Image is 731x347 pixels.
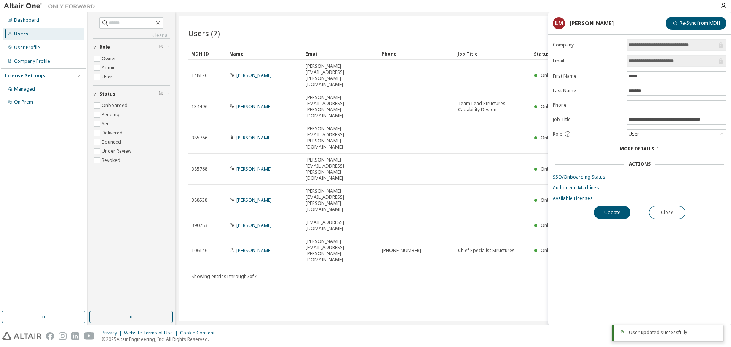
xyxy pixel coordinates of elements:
[102,147,133,156] label: Under Review
[305,48,375,60] div: Email
[192,197,207,203] span: 388538
[541,134,567,141] span: Onboarded
[594,206,630,219] button: Update
[553,174,726,180] a: SSO/Onboarding Status
[14,45,40,51] div: User Profile
[14,58,50,64] div: Company Profile
[93,86,170,102] button: Status
[629,329,717,336] div: User updated successfully
[553,88,622,94] label: Last Name
[541,166,567,172] span: Onboarded
[458,248,515,254] span: Chief Specialist Structures
[102,101,129,110] label: Onboarded
[570,20,614,26] div: [PERSON_NAME]
[188,28,220,38] span: Users (7)
[553,195,726,201] a: Available Licenses
[236,134,272,141] a: [PERSON_NAME]
[553,73,622,79] label: First Name
[191,48,223,60] div: MDH ID
[649,206,685,219] button: Close
[99,44,110,50] span: Role
[102,138,123,147] label: Bounced
[458,101,527,113] span: Team Lead Structures Capability Design
[541,197,567,203] span: Onboarded
[306,157,375,181] span: [PERSON_NAME][EMAIL_ADDRESS][PERSON_NAME][DOMAIN_NAME]
[541,103,567,110] span: Onboarded
[666,17,726,30] button: Re-Sync from MDH
[534,48,678,60] div: Status
[627,130,640,138] div: User
[102,110,121,119] label: Pending
[553,17,565,29] div: LM
[192,104,207,110] span: 134496
[306,94,375,119] span: [PERSON_NAME][EMAIL_ADDRESS][PERSON_NAME][DOMAIN_NAME]
[381,48,452,60] div: Phone
[4,2,99,10] img: Altair One
[14,31,28,37] div: Users
[306,219,375,232] span: [EMAIL_ADDRESS][DOMAIN_NAME]
[102,156,122,165] label: Revoked
[71,332,79,340] img: linkedin.svg
[541,72,567,78] span: Onboarded
[553,117,622,123] label: Job Title
[102,72,114,82] label: User
[553,131,562,137] span: Role
[192,273,257,280] span: Showing entries 1 through 7 of 7
[14,86,35,92] div: Managed
[192,222,207,229] span: 390783
[102,119,113,128] label: Sent
[620,146,654,152] span: More Details
[627,130,726,139] div: User
[306,188,375,213] span: [PERSON_NAME][EMAIL_ADDRESS][PERSON_NAME][DOMAIN_NAME]
[59,332,67,340] img: instagram.svg
[102,54,118,63] label: Owner
[236,247,272,254] a: [PERSON_NAME]
[629,161,651,167] div: Actions
[14,99,33,105] div: On Prem
[5,73,45,79] div: License Settings
[124,330,180,336] div: Website Terms of Use
[236,72,272,78] a: [PERSON_NAME]
[158,91,163,97] span: Clear filter
[99,91,115,97] span: Status
[158,44,163,50] span: Clear filter
[102,63,117,72] label: Admin
[553,185,726,191] a: Authorized Machines
[192,248,207,254] span: 106146
[382,248,421,254] span: [PHONE_NUMBER]
[93,32,170,38] a: Clear all
[14,17,39,23] div: Dashboard
[541,222,567,229] span: Onboarded
[236,197,272,203] a: [PERSON_NAME]
[192,166,207,172] span: 385768
[553,102,622,108] label: Phone
[84,332,95,340] img: youtube.svg
[192,135,207,141] span: 385766
[102,330,124,336] div: Privacy
[93,39,170,56] button: Role
[458,48,528,60] div: Job Title
[180,330,219,336] div: Cookie Consent
[236,222,272,229] a: [PERSON_NAME]
[46,332,54,340] img: facebook.svg
[553,42,622,48] label: Company
[192,72,207,78] span: 148126
[102,336,219,342] p: © 2025 Altair Engineering, Inc. All Rights Reserved.
[306,63,375,88] span: [PERSON_NAME][EMAIL_ADDRESS][PERSON_NAME][DOMAIN_NAME]
[102,128,124,138] label: Delivered
[229,48,299,60] div: Name
[306,126,375,150] span: [PERSON_NAME][EMAIL_ADDRESS][PERSON_NAME][DOMAIN_NAME]
[553,58,622,64] label: Email
[541,247,567,254] span: Onboarded
[236,103,272,110] a: [PERSON_NAME]
[236,166,272,172] a: [PERSON_NAME]
[306,238,375,263] span: [PERSON_NAME][EMAIL_ADDRESS][PERSON_NAME][DOMAIN_NAME]
[2,332,41,340] img: altair_logo.svg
